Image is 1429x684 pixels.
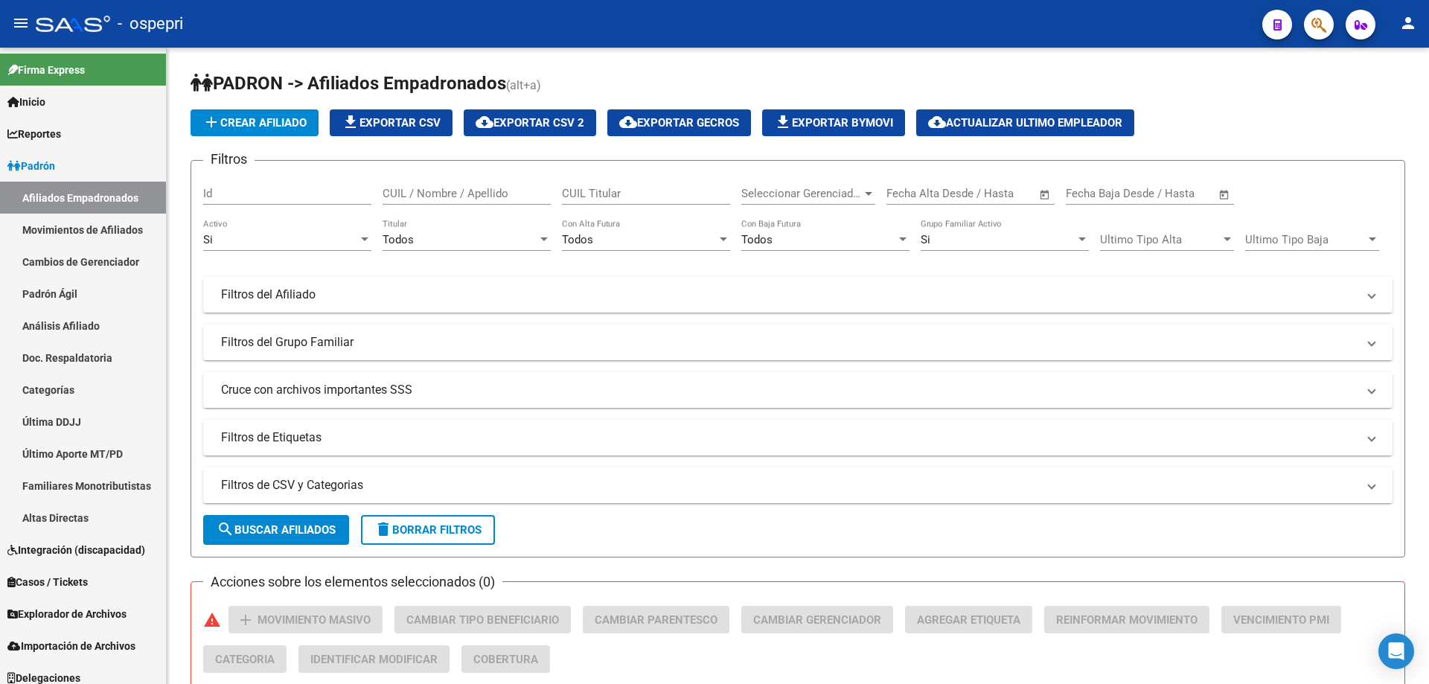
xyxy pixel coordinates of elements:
mat-panel-title: Filtros de CSV y Categorias [221,477,1357,493]
span: Borrar Filtros [374,523,482,537]
button: Exportar Bymovi [762,109,905,136]
span: Cambiar Tipo Beneficiario [406,613,559,627]
mat-icon: person [1399,14,1417,32]
span: (alt+a) [506,78,541,92]
mat-expansion-panel-header: Filtros de Etiquetas [203,420,1393,456]
span: Reportes [7,126,61,142]
mat-icon: add [202,113,220,131]
button: Cambiar Gerenciador [741,606,893,633]
span: Reinformar Movimiento [1056,613,1198,627]
button: Vencimiento PMI [1221,606,1341,633]
mat-icon: cloud_download [928,113,946,131]
span: Todos [741,233,773,246]
button: Identificar Modificar [298,645,450,673]
mat-icon: delete [374,520,392,538]
button: Borrar Filtros [361,515,495,545]
button: Agregar Etiqueta [905,606,1032,633]
button: Actualizar ultimo Empleador [916,109,1134,136]
span: Integración (discapacidad) [7,542,145,558]
mat-expansion-panel-header: Cruce con archivos importantes SSS [203,372,1393,408]
span: Ultimo Tipo Baja [1245,233,1366,246]
input: Fecha fin [1139,187,1212,200]
button: Cambiar Parentesco [583,606,729,633]
span: Cobertura [473,653,538,666]
span: Si [203,233,213,246]
mat-panel-title: Filtros del Grupo Familiar [221,334,1357,351]
mat-panel-title: Filtros de Etiquetas [221,429,1357,446]
span: Identificar Modificar [310,653,438,666]
span: Cambiar Gerenciador [753,613,881,627]
button: Cobertura [461,645,550,673]
button: Movimiento Masivo [228,606,383,633]
button: Categoria [203,645,287,673]
button: Buscar Afiliados [203,515,349,545]
mat-expansion-panel-header: Filtros de CSV y Categorias [203,467,1393,503]
mat-icon: file_download [342,113,359,131]
input: Fecha inicio [886,187,947,200]
span: Buscar Afiliados [217,523,336,537]
span: Seleccionar Gerenciador [741,187,862,200]
span: Exportar GECROS [619,116,739,130]
span: Exportar CSV [342,116,441,130]
h3: Acciones sobre los elementos seleccionados (0) [203,572,502,592]
button: Open calendar [1216,186,1233,203]
mat-icon: warning [203,611,221,629]
span: Cambiar Parentesco [595,613,717,627]
input: Fecha fin [960,187,1032,200]
span: Crear Afiliado [202,116,307,130]
mat-panel-title: Cruce con archivos importantes SSS [221,382,1357,398]
span: Casos / Tickets [7,574,88,590]
mat-icon: search [217,520,234,538]
span: Exportar Bymovi [774,116,893,130]
mat-icon: cloud_download [619,113,637,131]
span: Movimiento Masivo [258,613,371,627]
span: Categoria [215,653,275,666]
button: Reinformar Movimiento [1044,606,1209,633]
span: PADRON -> Afiliados Empadronados [191,73,506,94]
span: Vencimiento PMI [1233,613,1329,627]
button: Exportar CSV 2 [464,109,596,136]
span: Padrón [7,158,55,174]
span: Firma Express [7,62,85,78]
mat-icon: file_download [774,113,792,131]
span: Si [921,233,930,246]
input: Fecha inicio [1066,187,1126,200]
span: Todos [562,233,593,246]
mat-expansion-panel-header: Filtros del Grupo Familiar [203,325,1393,360]
mat-expansion-panel-header: Filtros del Afiliado [203,277,1393,313]
button: Crear Afiliado [191,109,319,136]
div: Open Intercom Messenger [1378,633,1414,669]
mat-icon: cloud_download [476,113,493,131]
span: Agregar Etiqueta [917,613,1020,627]
button: Open calendar [1037,186,1054,203]
mat-icon: add [237,611,255,629]
h3: Filtros [203,149,255,170]
button: Cambiar Tipo Beneficiario [394,606,571,633]
button: Exportar GECROS [607,109,751,136]
span: Todos [383,233,414,246]
span: Exportar CSV 2 [476,116,584,130]
mat-icon: menu [12,14,30,32]
span: Inicio [7,94,45,110]
span: Explorador de Archivos [7,606,127,622]
span: - ospepri [118,7,183,40]
span: Ultimo Tipo Alta [1100,233,1221,246]
span: Importación de Archivos [7,638,135,654]
button: Exportar CSV [330,109,453,136]
mat-panel-title: Filtros del Afiliado [221,287,1357,303]
span: Actualizar ultimo Empleador [928,116,1122,130]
